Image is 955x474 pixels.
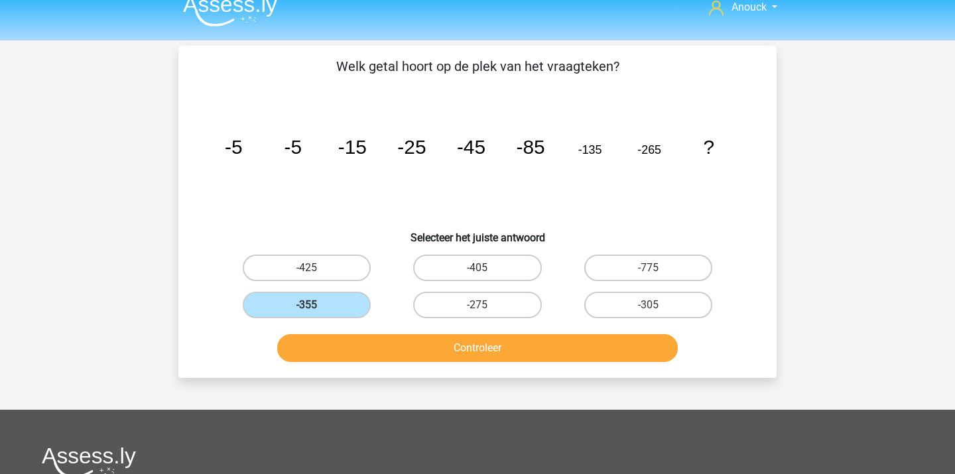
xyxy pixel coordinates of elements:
tspan: -45 [457,136,485,158]
h6: Selecteer het juiste antwoord [200,221,755,244]
tspan: -135 [578,143,602,156]
label: -305 [584,292,712,318]
button: Controleer [277,334,678,362]
tspan: -85 [516,136,544,158]
label: -405 [413,255,541,281]
label: -275 [413,292,541,318]
tspan: -15 [338,136,367,158]
tspan: -265 [637,143,661,156]
tspan: ? [703,136,714,158]
label: -425 [243,255,371,281]
tspan: -5 [225,136,243,158]
tspan: -25 [397,136,426,158]
p: Welk getal hoort op de plek van het vraagteken? [200,56,755,76]
label: -775 [584,255,712,281]
tspan: -5 [285,136,302,158]
span: Anouck [732,1,767,13]
label: -355 [243,292,371,318]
